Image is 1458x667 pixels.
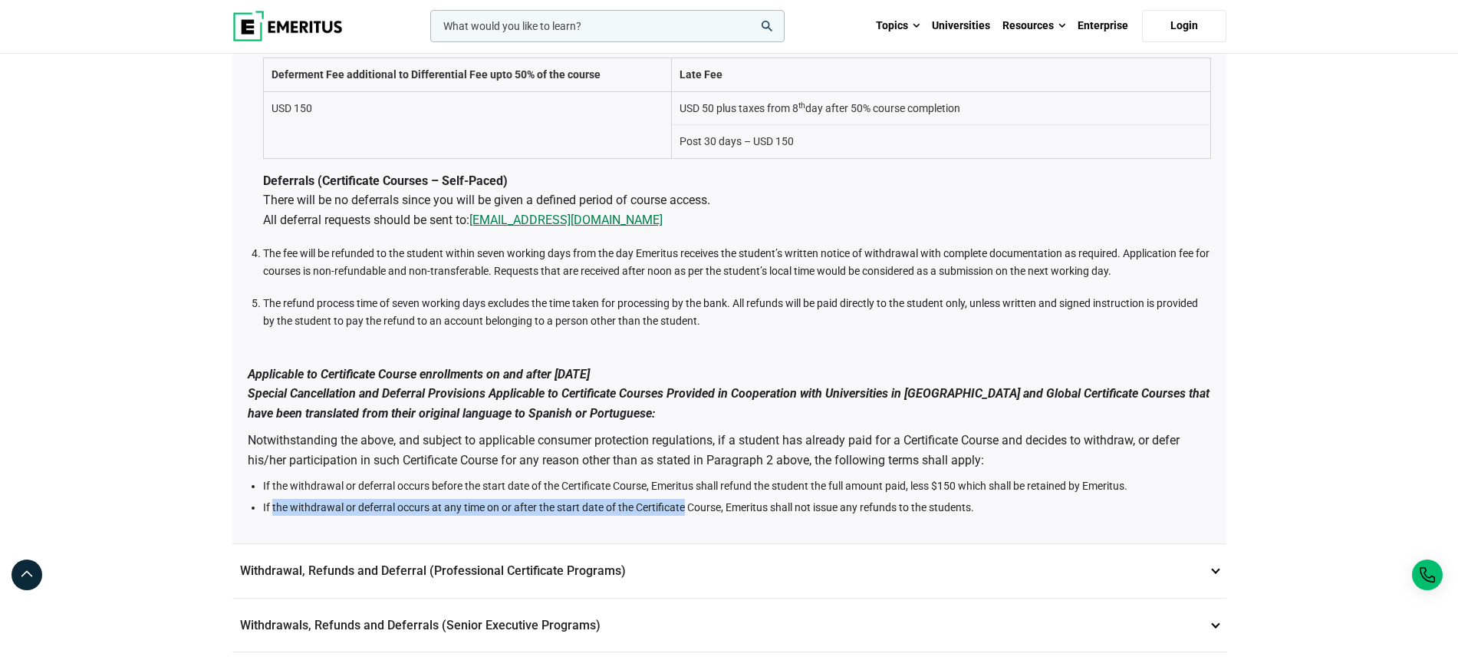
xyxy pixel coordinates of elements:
[672,91,1210,124] td: USD 50 plus taxes from 8 day after 50% course completion
[672,125,1210,158] td: Post 30 days – USD 150
[263,91,672,158] td: USD 150
[263,477,1211,494] li: If the withdrawal or deferral occurs before the start date of the Certificate Course, Emeritus sh...
[248,431,1211,470] p: Notwithstanding the above, and subject to applicable consumer protection regulations, if a studen...
[248,367,1210,421] b: Applicable to Certificate Course enrollments on and after [DATE] Special Cancellation and Deferra...
[263,173,508,188] strong: Deferrals (Certificate Courses – Self-Paced)
[430,10,785,42] input: woocommerce-product-search-field-0
[232,599,1226,652] p: Withdrawals, Refunds and Deferrals (Senior Executive Programs)
[232,544,1226,598] p: Withdrawal, Refunds and Deferral (Professional Certificate Programs)
[798,101,805,111] sup: th
[263,245,1211,279] li: The fee will be refunded to the student within seven working days from the day Emeritus receives ...
[469,210,663,230] a: [EMAIL_ADDRESS][DOMAIN_NAME]
[263,499,1211,516] li: If the withdrawal or deferral occurs at any time on or after the start date of the Certificate Co...
[680,68,722,81] strong: Late Fee
[263,171,1211,230] p: There will be no deferrals since you will be given a defined period of course access. All deferra...
[1142,10,1226,42] a: Login
[272,68,601,81] strong: Deferment Fee additional to Differential Fee upto 50% of the course
[263,295,1211,329] li: The refund process time of seven working days excludes the time taken for processing by the bank....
